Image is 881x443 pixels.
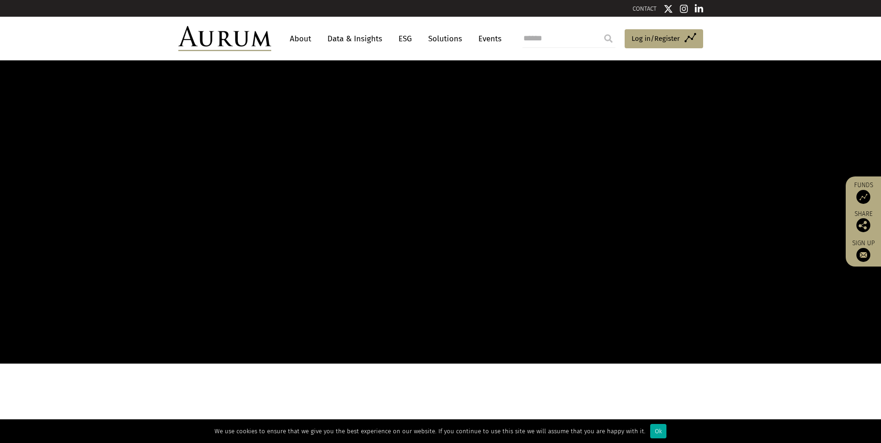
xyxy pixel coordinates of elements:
a: ESG [394,30,417,47]
img: Access Funds [856,190,870,204]
div: Ok [650,424,666,438]
a: Log in/Register [625,29,703,49]
a: Events [474,30,502,47]
img: Share this post [856,218,870,232]
img: Twitter icon [664,4,673,13]
img: Linkedin icon [695,4,703,13]
a: Funds [850,181,876,204]
a: Sign up [850,239,876,262]
input: Submit [599,29,618,48]
img: Instagram icon [680,4,688,13]
div: Share [850,211,876,232]
a: Solutions [424,30,467,47]
a: About [285,30,316,47]
a: Data & Insights [323,30,387,47]
img: Sign up to our newsletter [856,248,870,262]
a: CONTACT [633,5,657,12]
span: Log in/Register [632,33,680,44]
img: Aurum [178,26,271,51]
